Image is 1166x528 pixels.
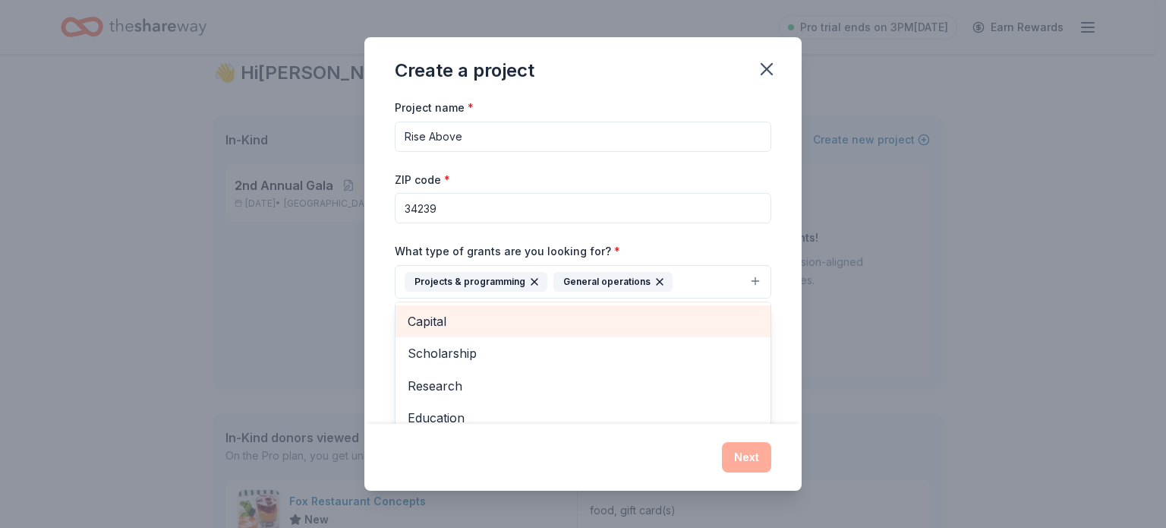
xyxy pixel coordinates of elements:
[395,302,771,484] div: Projects & programmingGeneral operations
[408,376,758,396] span: Research
[408,311,758,331] span: Capital
[405,272,547,292] div: Projects & programming
[408,408,758,428] span: Education
[553,272,673,292] div: General operations
[395,265,771,299] button: Projects & programmingGeneral operations
[408,343,758,363] span: Scholarship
